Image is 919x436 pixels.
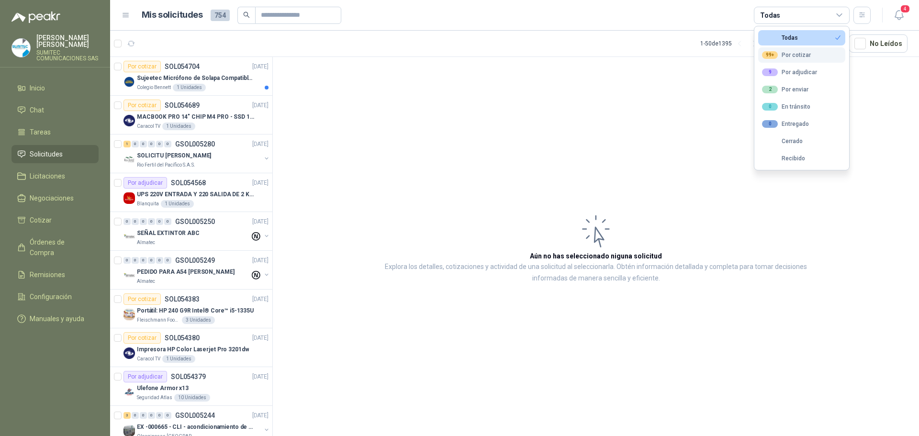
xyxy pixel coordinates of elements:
[30,149,63,159] span: Solicitudes
[762,34,798,41] div: Todas
[123,154,135,165] img: Company Logo
[162,123,195,130] div: 1 Unidades
[30,193,74,203] span: Negociaciones
[148,218,155,225] div: 0
[30,237,90,258] span: Órdenes de Compra
[123,61,161,72] div: Por cotizar
[137,345,249,354] p: Impresora HP Color Laserjet Pro 3201dw
[252,62,269,71] p: [DATE]
[369,261,823,284] p: Explora los detalles, cotizaciones y actividad de una solicitud al seleccionarla. Obtén informaci...
[11,101,99,119] a: Chat
[11,211,99,229] a: Cotizar
[252,372,269,381] p: [DATE]
[132,218,139,225] div: 0
[165,63,200,70] p: SOL054704
[137,112,256,122] p: MACBOOK PRO 14" CHIP M4 PRO - SSD 1TB RAM 24GB
[110,328,272,367] a: Por cotizarSOL054380[DATE] Company LogoImpresora HP Color Laserjet Pro 3201dwCaracol TV1 Unidades
[165,296,200,302] p: SOL054383
[164,141,171,147] div: 0
[132,412,139,419] div: 0
[156,412,163,419] div: 0
[123,216,270,246] a: 0 0 0 0 0 0 GSOL005250[DATE] Company LogoSEÑAL EXTINTOR ABCAlmatec
[165,335,200,341] p: SOL054380
[123,231,135,243] img: Company Logo
[762,103,778,111] div: 0
[30,291,72,302] span: Configuración
[11,233,99,262] a: Órdenes de Compra
[123,76,135,88] img: Company Logo
[849,34,908,53] button: No Leídos
[762,103,810,111] div: En tránsito
[123,309,135,320] img: Company Logo
[758,151,845,166] button: Recibido
[164,218,171,225] div: 0
[137,123,160,130] p: Caracol TV
[140,412,147,419] div: 0
[30,171,65,181] span: Licitaciones
[762,155,805,162] div: Recibido
[11,310,99,328] a: Manuales y ayuda
[137,423,256,432] p: EX -000665 - CLI - acondicionamiento de caja para
[156,141,163,147] div: 0
[762,68,817,76] div: Por adjudicar
[762,51,811,59] div: Por cotizar
[175,141,215,147] p: GSOL005280
[148,141,155,147] div: 0
[123,270,135,281] img: Company Logo
[171,179,206,186] p: SOL054568
[11,11,60,23] img: Logo peakr
[123,138,270,169] a: 1 0 0 0 0 0 GSOL005280[DATE] Company LogoSOLICITU [PERSON_NAME]Rio Fertil del Pacífico S.A.S.
[762,86,778,93] div: 2
[132,141,139,147] div: 0
[11,79,99,97] a: Inicio
[123,332,161,344] div: Por cotizar
[137,268,235,277] p: PEDIDO PARA A54 [PERSON_NAME]
[156,218,163,225] div: 0
[110,173,272,212] a: Por adjudicarSOL054568[DATE] Company LogoUPS 220V ENTRADA Y 220 SALIDA DE 2 KVABlanquita1 Unidades
[123,100,161,111] div: Por cotizar
[760,10,780,21] div: Todas
[137,161,195,169] p: Rio Fertil del Pacífico S.A.S.
[758,30,845,45] button: Todas
[12,39,30,57] img: Company Logo
[36,34,99,48] p: [PERSON_NAME] [PERSON_NAME]
[762,120,809,128] div: Entregado
[110,57,272,96] a: Por cotizarSOL054704[DATE] Company LogoSujeetec Micrófono de Solapa Compatible con AKG [PERSON_NA...
[762,120,778,128] div: 0
[137,229,200,238] p: SEÑAL EXTINTOR ABC
[164,412,171,419] div: 0
[243,11,250,18] span: search
[123,141,131,147] div: 1
[11,266,99,284] a: Remisiones
[30,313,84,324] span: Manuales y ayuda
[137,384,189,393] p: Ulefone Armor x13
[140,218,147,225] div: 0
[156,257,163,264] div: 0
[11,167,99,185] a: Licitaciones
[137,200,159,208] p: Blanquita
[173,84,206,91] div: 1 Unidades
[142,8,203,22] h1: Mis solicitudes
[758,134,845,149] button: Cerrado
[758,65,845,80] button: 9Por adjudicar
[148,412,155,419] div: 0
[700,36,762,51] div: 1 - 50 de 1395
[161,200,194,208] div: 1 Unidades
[252,140,269,149] p: [DATE]
[164,257,171,264] div: 0
[530,251,662,261] h3: Aún no has seleccionado niguna solicitud
[123,255,270,285] a: 0 0 0 0 0 0 GSOL005249[DATE] Company LogoPEDIDO PARA A54 [PERSON_NAME]Almatec
[30,127,51,137] span: Tareas
[137,355,160,363] p: Caracol TV
[762,138,803,145] div: Cerrado
[758,116,845,132] button: 0Entregado
[123,347,135,359] img: Company Logo
[11,145,99,163] a: Solicitudes
[175,257,215,264] p: GSOL005249
[252,217,269,226] p: [DATE]
[30,83,45,93] span: Inicio
[137,239,155,246] p: Almatec
[252,411,269,420] p: [DATE]
[137,74,256,83] p: Sujeetec Micrófono de Solapa Compatible con AKG [PERSON_NAME] Transmisor inalámbrico -
[762,68,778,76] div: 9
